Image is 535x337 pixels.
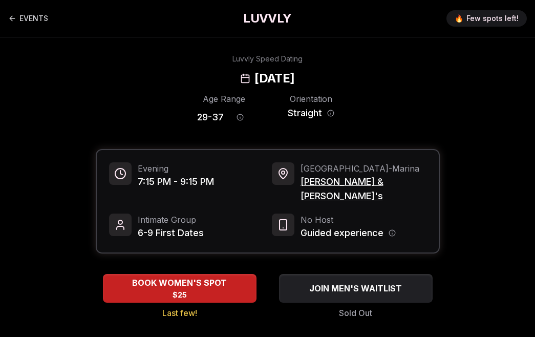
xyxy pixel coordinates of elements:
span: Last few! [162,307,197,319]
span: Straight [288,106,322,120]
a: LUVVLY [243,10,291,27]
span: 7:15 PM - 9:15 PM [138,175,214,189]
h2: [DATE] [254,70,294,87]
span: BOOK WOMEN'S SPOT [130,277,229,289]
button: Orientation information [327,110,334,117]
button: Host information [389,229,396,237]
div: Orientation [284,93,338,105]
span: 6-9 First Dates [138,226,204,240]
span: $25 [173,290,187,300]
span: Few spots left! [466,13,519,24]
span: No Host [301,214,396,226]
div: Age Range [197,93,251,105]
span: 29 - 37 [197,110,224,124]
a: Back to events [8,8,48,29]
span: Intimate Group [138,214,204,226]
button: Age range information [229,106,251,129]
button: JOIN MEN'S WAITLIST - Sold Out [279,274,433,303]
div: Luvvly Speed Dating [232,54,303,64]
span: JOIN MEN'S WAITLIST [307,282,404,294]
button: BOOK WOMEN'S SPOT - Last few! [103,274,256,303]
span: Guided experience [301,226,383,240]
span: 🔥 [455,13,463,24]
span: [GEOGRAPHIC_DATA] - Marina [301,162,426,175]
span: Sold Out [339,307,372,319]
span: Evening [138,162,214,175]
span: [PERSON_NAME] & [PERSON_NAME]'s [301,175,426,203]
